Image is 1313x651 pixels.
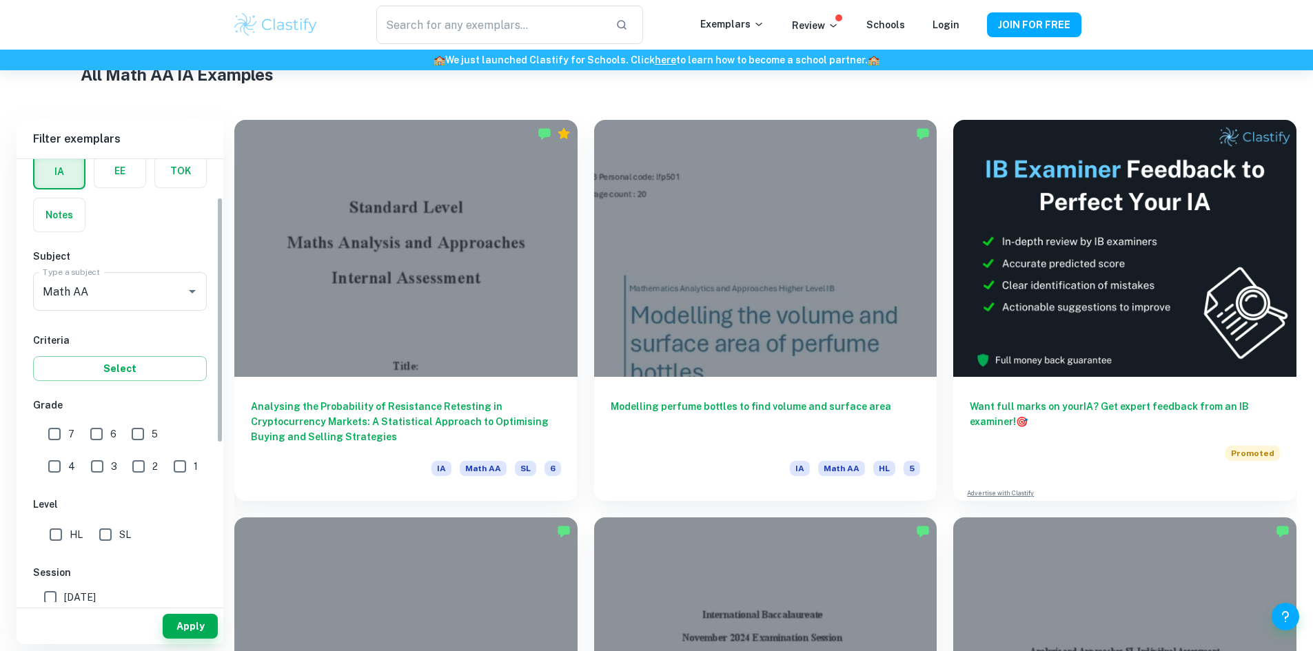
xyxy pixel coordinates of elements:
a: Advertise with Clastify [967,488,1034,498]
p: Exemplars [700,17,764,32]
a: here [655,54,676,65]
a: Want full marks on yourIA? Get expert feedback from an IB examiner!PromotedAdvertise with Clastify [953,120,1296,501]
h6: Filter exemplars [17,120,223,158]
h6: Want full marks on your IA ? Get expert feedback from an IB examiner! [970,399,1280,429]
span: 6 [544,461,561,476]
span: 2 [152,459,158,474]
a: Analysing the Probability of Resistance Retesting in Cryptocurrency Markets: A Statistical Approa... [234,120,578,501]
span: 🏫 [434,54,445,65]
img: Marked [1276,524,1290,538]
a: Schools [866,19,905,30]
span: 🎯 [1016,416,1028,427]
h6: Criteria [33,333,207,348]
span: HL [873,461,895,476]
h6: Session [33,565,207,580]
button: JOIN FOR FREE [987,12,1081,37]
img: Marked [916,524,930,538]
a: Modelling perfume bottles to find volume and surface areaIAMath AAHL5 [594,120,937,501]
button: EE [94,154,145,187]
div: Premium [557,127,571,141]
h6: We just launched Clastify for Schools. Click to learn how to become a school partner. [3,52,1310,68]
span: 5 [904,461,920,476]
span: HL [70,527,83,542]
span: 6 [110,426,116,442]
button: Apply [163,614,218,639]
span: Math AA [460,461,507,476]
img: Thumbnail [953,120,1296,377]
h6: Modelling perfume bottles to find volume and surface area [611,399,921,444]
span: [DATE] [64,590,96,605]
span: SL [515,461,536,476]
img: Marked [557,524,571,538]
h6: Grade [33,397,207,413]
span: IA [790,461,810,476]
span: 5 [152,426,158,442]
img: Clastify logo [232,11,320,39]
button: Select [33,356,207,381]
h6: Analysing the Probability of Resistance Retesting in Cryptocurrency Markets: A Statistical Approa... [251,399,561,444]
a: Login [933,19,959,30]
span: SL [119,527,131,542]
span: 4 [68,459,75,474]
span: Math AA [818,461,865,476]
h6: Level [33,497,207,512]
span: Promoted [1225,446,1280,461]
img: Marked [916,127,930,141]
input: Search for any exemplars... [376,6,604,44]
button: Help and Feedback [1272,603,1299,630]
button: IA [34,155,84,188]
img: Marked [538,127,551,141]
span: 3 [111,459,117,474]
span: 1 [194,459,198,474]
p: Review [792,18,839,33]
span: 🏫 [868,54,879,65]
h1: All Math AA IA Examples [81,62,1232,87]
button: Notes [34,198,85,231]
button: Open [183,282,202,301]
span: IA [431,461,451,476]
label: Type a subject [43,266,100,278]
span: 7 [68,426,74,442]
button: TOK [155,154,206,187]
h6: Subject [33,249,207,264]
